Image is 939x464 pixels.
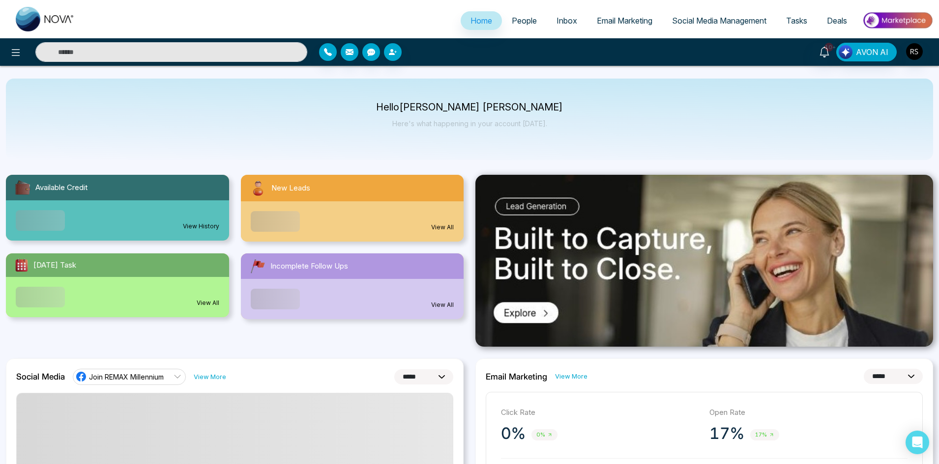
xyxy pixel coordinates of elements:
span: Inbox [557,16,577,26]
a: 10+ [813,43,836,60]
a: Social Media Management [662,11,776,30]
a: Deals [817,11,857,30]
a: Inbox [547,11,587,30]
img: . [475,175,933,347]
span: New Leads [271,183,310,194]
span: 10+ [824,43,833,52]
h2: Social Media [16,372,65,382]
span: [DATE] Task [33,260,76,271]
a: View History [183,222,219,231]
span: Email Marketing [597,16,652,26]
img: availableCredit.svg [14,179,31,196]
p: Hello [PERSON_NAME] [PERSON_NAME] [376,103,563,111]
span: Tasks [786,16,807,26]
a: Incomplete Follow UpsView All [235,253,470,319]
button: AVON AI [836,43,897,61]
span: Home [470,16,492,26]
span: Deals [827,16,847,26]
span: Available Credit [35,182,88,193]
h2: Email Marketing [486,372,547,382]
span: Incomplete Follow Ups [270,261,348,272]
span: Social Media Management [672,16,766,26]
span: 17% [750,429,779,440]
img: newLeads.svg [249,179,267,197]
p: 17% [709,424,744,443]
img: Market-place.gif [862,9,933,31]
img: followUps.svg [249,257,266,275]
span: People [512,16,537,26]
p: Here's what happening in your account [DATE]. [376,119,563,128]
a: View All [197,299,219,307]
div: Open Intercom Messenger [906,431,929,454]
p: Open Rate [709,407,908,418]
a: Email Marketing [587,11,662,30]
span: 0% [531,429,558,440]
img: User Avatar [906,43,923,60]
a: View All [431,223,454,232]
p: 0% [501,424,526,443]
a: Home [461,11,502,30]
span: AVON AI [856,46,888,58]
a: New LeadsView All [235,175,470,242]
a: View More [194,372,226,382]
a: View More [555,372,587,381]
span: Join REMAX Millennium [89,372,164,382]
p: Click Rate [501,407,700,418]
img: Lead Flow [839,45,852,59]
a: Tasks [776,11,817,30]
a: View All [431,300,454,309]
a: People [502,11,547,30]
img: Nova CRM Logo [16,7,75,31]
img: todayTask.svg [14,257,29,273]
